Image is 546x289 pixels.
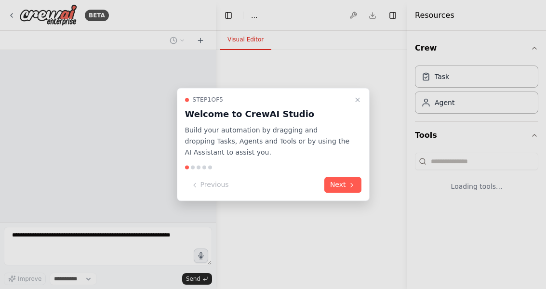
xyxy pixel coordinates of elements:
p: Build your automation by dragging and dropping Tasks, Agents and Tools or by using the AI Assista... [185,125,350,158]
button: Previous [185,177,235,193]
button: Next [324,177,361,193]
span: Step 1 of 5 [193,96,224,104]
h3: Welcome to CrewAI Studio [185,107,350,121]
button: Hide left sidebar [222,9,235,22]
button: Close walkthrough [352,94,363,105]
